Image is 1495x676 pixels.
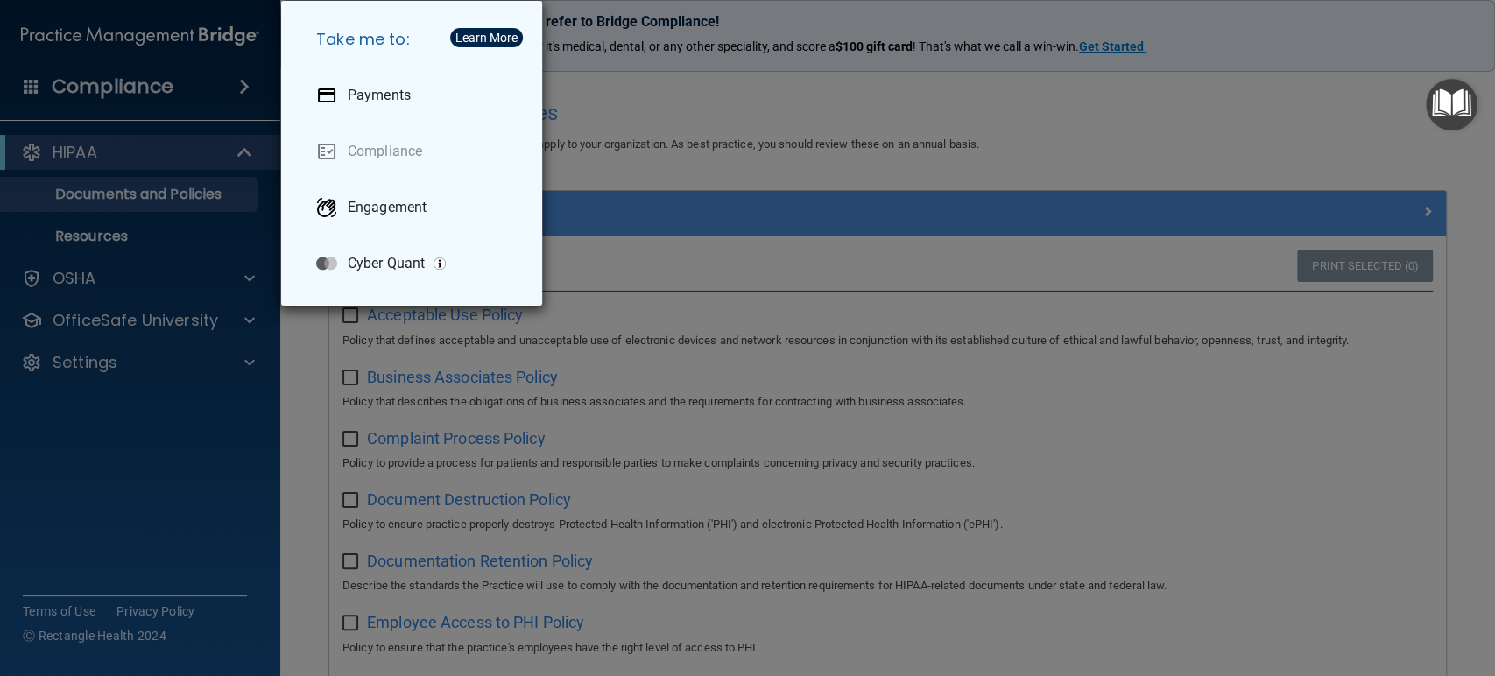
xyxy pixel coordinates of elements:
h5: Take me to: [302,15,528,64]
a: Compliance [302,127,528,176]
a: Engagement [302,183,528,232]
p: Cyber Quant [348,255,425,272]
p: Engagement [348,199,427,216]
a: Cyber Quant [302,239,528,288]
div: Learn More [455,32,518,44]
button: Open Resource Center [1426,79,1477,130]
button: Learn More [450,28,523,47]
a: Payments [302,71,528,120]
p: Payments [348,87,411,104]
